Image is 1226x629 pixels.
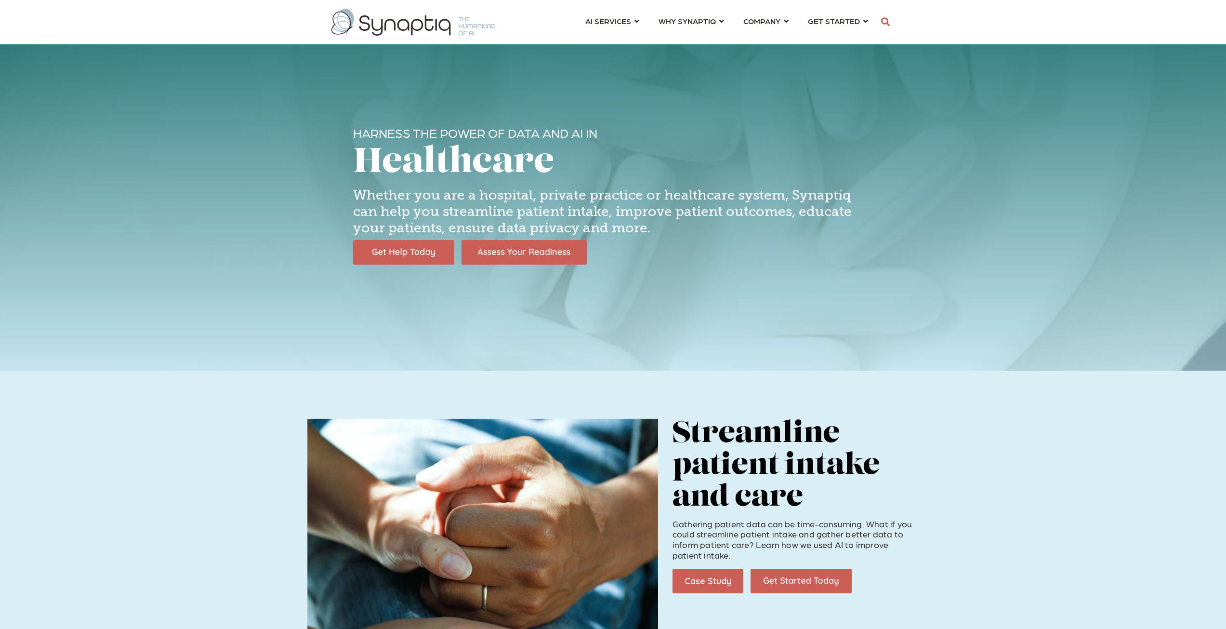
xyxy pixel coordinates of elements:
a: WHY SYNAPTIQ [659,12,724,30]
h2: Streamline patient intake and care [672,419,919,514]
a: Case Study [672,569,743,593]
a: COMPANY [743,12,789,30]
img: synaptiq logo-1 [331,9,495,36]
h6: HARNESS THE POWER OF DATA AND AI IN [353,125,873,140]
h1: Healthcare [353,145,873,183]
a: AI SERVICES [585,12,639,30]
img: Get Help Today [353,240,454,265]
a: GET STARTED [808,12,868,30]
span: WHY SYNAPTIQ [659,14,716,27]
nav: menu [576,5,878,40]
span: AI SERVICES [585,14,631,27]
span: COMPANY [743,14,780,27]
img: Assess Your Readiness [461,240,587,265]
h4: Whether you are a hospital, private practice or healthcare system, Synaptiq can help you streamli... [353,187,873,236]
p: Gathering patient data can be time-consuming. What if you could streamline patient intake and gat... [672,519,919,560]
img: Get Started Today [751,569,852,593]
span: GET STARTED [808,14,860,27]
